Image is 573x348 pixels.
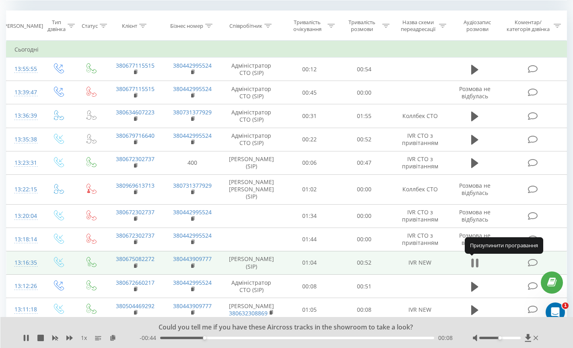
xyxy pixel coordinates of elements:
td: IVR NEW [392,298,448,321]
a: 380442995524 [173,208,212,216]
div: Тип дзвінка [47,19,66,33]
td: 00:52 [337,128,392,151]
div: Тривалість очікування [289,19,326,33]
div: 13:11:18 [14,302,33,317]
a: 380677115515 [116,62,155,69]
span: 00:08 [438,334,453,342]
a: 380634607223 [116,108,155,116]
span: Розмова не відбулась [459,85,491,100]
a: 380731377929 [173,182,212,189]
a: 380672660217 [116,279,155,286]
a: 380442995524 [173,132,212,139]
td: IVR СТО з привітанням [392,128,448,151]
div: 13:23:31 [14,155,33,171]
div: 13:22:15 [14,182,33,197]
td: 00:08 [337,298,392,321]
a: 380679716640 [116,132,155,139]
div: [PERSON_NAME] [2,23,43,29]
td: 00:47 [337,151,392,174]
div: Співробітник [229,23,262,29]
td: Адміністратор СТО (SIP) [221,104,282,128]
a: 380443909777 [173,255,212,263]
td: 00:00 [337,81,392,104]
td: 01:34 [282,204,337,228]
td: IVR СТО з привітанням [392,151,448,174]
td: Адміністратор СТО (SIP) [221,275,282,298]
div: 13:39:47 [14,85,33,100]
span: Розмова не відбулась [459,182,491,197]
div: 13:20:04 [14,208,33,224]
div: Аудіозапис розмови [456,19,499,33]
div: 13:35:38 [14,132,33,147]
td: 00:31 [282,104,337,128]
td: 01:05 [282,298,337,321]
a: 380442995524 [173,232,212,239]
td: Сьогодні [6,41,567,58]
td: IVR СТО з привітанням [392,204,448,228]
div: Призупинити програвання [465,237,543,253]
a: 380443909777 [173,302,212,310]
td: IVR NEW [392,251,448,274]
span: 1 [562,302,569,309]
span: Розмова не відбулась [459,208,491,223]
div: 13:55:55 [14,61,33,77]
div: Accessibility label [203,336,206,340]
td: 00:00 [337,204,392,228]
td: 00:22 [282,128,337,151]
a: 380442995524 [173,279,212,286]
td: Адміністратор СТО (SIP) [221,58,282,81]
td: Адміністратор СТО (SIP) [221,81,282,104]
a: 380442995524 [173,85,212,93]
td: 00:45 [282,81,337,104]
td: 00:06 [282,151,337,174]
div: Тривалість розмови [344,19,380,33]
a: 380672302737 [116,155,155,163]
div: Клієнт [122,23,137,29]
td: Адміністратор СТО (SIP) [221,128,282,151]
a: 380969613713 [116,182,155,189]
a: 380675082272 [116,255,155,263]
td: 01:44 [282,228,337,251]
span: 1 x [81,334,87,342]
td: 01:02 [282,175,337,205]
div: Назва схеми переадресації [399,19,437,33]
iframe: Intercom live chat [546,302,565,322]
a: 380731377929 [173,108,212,116]
a: 380632308869 [229,309,268,317]
div: 13:12:26 [14,278,33,294]
div: 13:18:14 [14,232,33,247]
a: 380677115515 [116,85,155,93]
div: 13:36:39 [14,108,33,124]
td: [PERSON_NAME] [221,298,282,321]
td: 00:51 [337,275,392,298]
div: 13:16:35 [14,255,33,271]
td: [PERSON_NAME] [PERSON_NAME] (SIP) [221,175,282,205]
td: [PERSON_NAME] (SIP) [221,251,282,274]
span: Розмова не відбулась [459,232,491,246]
td: 00:08 [282,275,337,298]
td: 400 [164,151,221,174]
td: 00:52 [337,251,392,274]
td: Коллбек СТО [392,104,448,128]
span: - 00:44 [140,334,160,342]
td: IVR СТО з привітанням [392,228,448,251]
td: 00:00 [337,228,392,251]
a: 380672302737 [116,232,155,239]
td: 01:04 [282,251,337,274]
td: 00:12 [282,58,337,81]
td: 00:00 [337,175,392,205]
td: [PERSON_NAME] (SIP) [221,151,282,174]
div: Статус [82,23,98,29]
a: 380442995524 [173,62,212,69]
div: Accessibility label [499,336,502,340]
div: Коментар/категорія дзвінка [505,19,552,33]
td: Коллбек СТО [392,175,448,205]
div: Бізнес номер [170,23,203,29]
td: 00:54 [337,58,392,81]
div: Could you tell me if you have these Aircross tracks in the showroom to take a look? [75,323,488,332]
a: 380504469292 [116,302,155,310]
td: 01:55 [337,104,392,128]
a: 380672302737 [116,208,155,216]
